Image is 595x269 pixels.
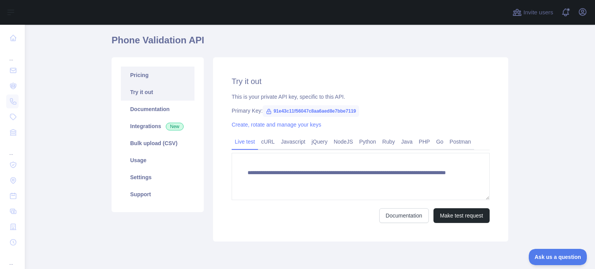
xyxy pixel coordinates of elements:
span: Invite users [523,8,553,17]
a: PHP [416,135,433,148]
a: Create, rotate and manage your keys [232,122,321,128]
a: Bulk upload (CSV) [121,135,194,152]
a: Support [121,186,194,203]
div: ... [6,141,19,156]
span: 91e43c11f56047c8aa6aed8e7bbe7119 [263,105,359,117]
a: Javascript [278,135,308,148]
div: ... [6,251,19,266]
button: Invite users [511,6,555,19]
a: Go [433,135,447,148]
button: Make test request [433,208,490,223]
a: Try it out [121,84,194,101]
a: Integrations New [121,118,194,135]
a: Pricing [121,67,194,84]
div: ... [6,46,19,62]
a: cURL [258,135,278,148]
a: NodeJS [330,135,356,148]
iframe: Toggle Customer Support [529,249,587,265]
a: Postman [447,135,474,148]
a: Usage [121,152,194,169]
div: Primary Key: [232,107,490,115]
div: This is your private API key, specific to this API. [232,93,490,101]
a: jQuery [308,135,330,148]
a: Ruby [379,135,398,148]
span: New [166,123,184,130]
a: Settings [121,169,194,186]
a: Documentation [121,101,194,118]
h2: Try it out [232,76,490,87]
a: Documentation [379,208,429,223]
a: Live test [232,135,258,148]
h1: Phone Validation API [112,34,508,53]
a: Python [356,135,379,148]
a: Java [398,135,416,148]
